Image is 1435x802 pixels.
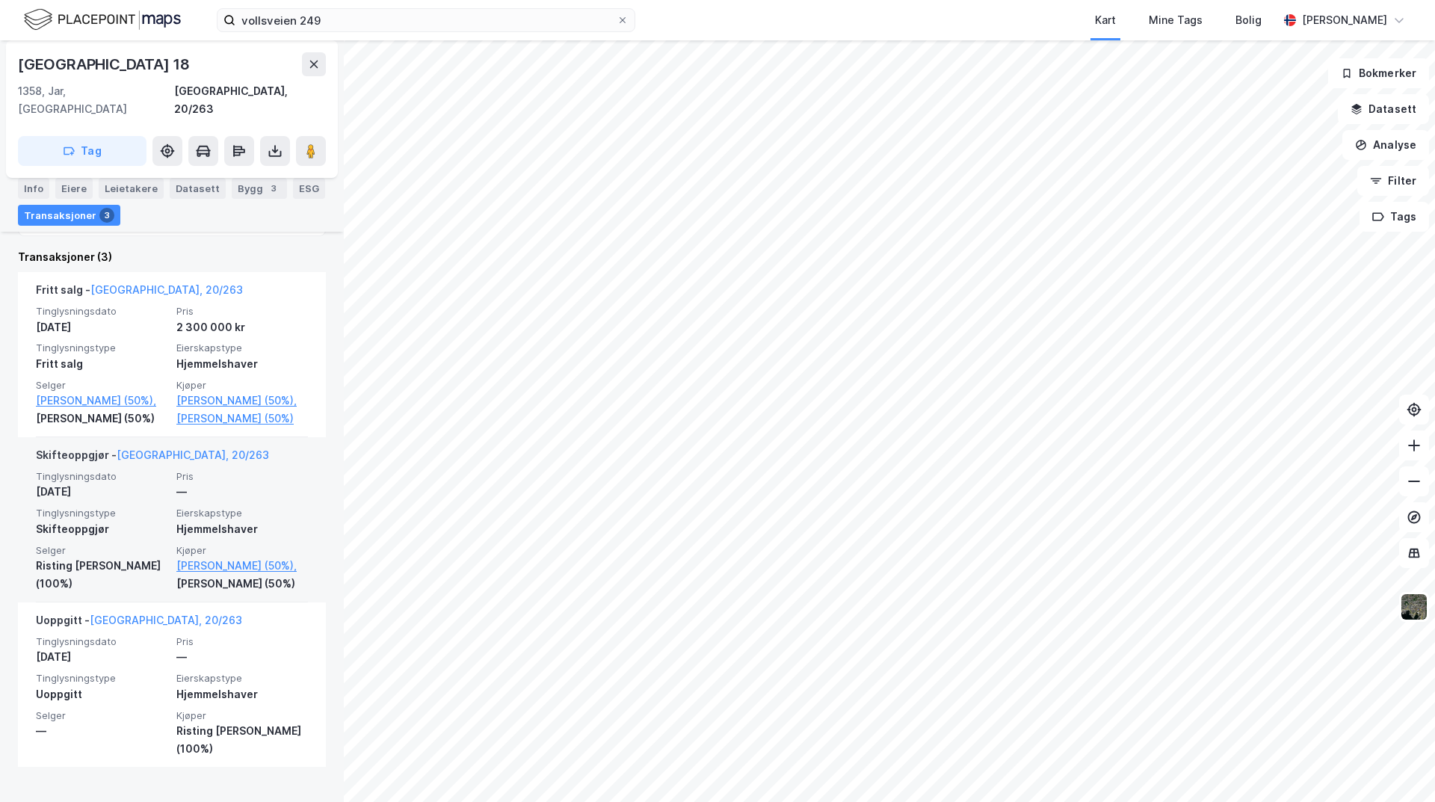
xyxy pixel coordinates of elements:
div: Leietakere [99,178,164,199]
iframe: Chat Widget [1360,730,1435,802]
div: Kontrollprogram for chat [1360,730,1435,802]
div: Risting [PERSON_NAME] (100%) [36,557,167,593]
img: logo.f888ab2527a4732fd821a326f86c7f29.svg [24,7,181,33]
div: Transaksjoner [18,205,120,226]
div: 2 300 000 kr [176,318,308,336]
button: Tags [1360,202,1429,232]
span: Pris [176,305,308,318]
span: Tinglysningstype [36,507,167,519]
div: 3 [99,208,114,223]
div: [DATE] [36,318,167,336]
a: [GEOGRAPHIC_DATA], 20/263 [90,283,243,296]
button: Analyse [1342,130,1429,160]
div: Bolig [1235,11,1262,29]
a: [GEOGRAPHIC_DATA], 20/263 [90,614,242,626]
span: Eierskapstype [176,507,308,519]
span: Kjøper [176,709,308,722]
div: Fritt salg [36,355,167,373]
span: Tinglysningsdato [36,470,167,483]
div: Eiere [55,178,93,199]
span: Kjøper [176,379,308,392]
div: [GEOGRAPHIC_DATA] 18 [18,52,193,76]
span: Eierskapstype [176,672,308,685]
div: Risting [PERSON_NAME] (100%) [176,722,308,758]
span: Kjøper [176,544,308,557]
div: — [176,648,308,666]
a: [PERSON_NAME] (50%), [176,557,308,575]
span: Selger [36,544,167,557]
div: Hjemmelshaver [176,520,308,538]
button: Datasett [1338,94,1429,124]
div: Fritt salg - [36,281,243,305]
div: ESG [293,178,325,199]
div: [PERSON_NAME] (50%) [36,410,167,428]
span: Selger [36,709,167,722]
div: Uoppgitt [36,685,167,703]
a: [PERSON_NAME] (50%), [176,392,308,410]
div: [DATE] [36,648,167,666]
img: 9k= [1400,593,1428,621]
span: Tinglysningstype [36,342,167,354]
span: Tinglysningstype [36,672,167,685]
span: Selger [36,379,167,392]
button: Filter [1357,166,1429,196]
div: [GEOGRAPHIC_DATA], 20/263 [174,82,326,118]
div: Datasett [170,178,226,199]
button: Bokmerker [1328,58,1429,88]
a: [PERSON_NAME] (50%), [36,392,167,410]
div: Uoppgitt - [36,611,242,635]
div: Skifteoppgjør [36,520,167,538]
div: [PERSON_NAME] (50%) [176,575,308,593]
input: Søk på adresse, matrikkel, gårdeiere, leietakere eller personer [235,9,617,31]
span: Pris [176,470,308,483]
div: Hjemmelshaver [176,355,308,373]
div: Skifteoppgjør - [36,446,269,470]
div: Bygg [232,178,287,199]
div: 1358, Jar, [GEOGRAPHIC_DATA] [18,82,174,118]
span: Eierskapstype [176,342,308,354]
div: 3 [266,181,281,196]
span: Pris [176,635,308,648]
div: — [36,722,167,740]
a: [GEOGRAPHIC_DATA], 20/263 [117,448,269,461]
div: [DATE] [36,483,167,501]
div: [PERSON_NAME] [1302,11,1387,29]
span: Tinglysningsdato [36,305,167,318]
button: Tag [18,136,146,166]
div: — [176,483,308,501]
div: Kart [1095,11,1116,29]
div: Hjemmelshaver [176,685,308,703]
div: Transaksjoner (3) [18,248,326,266]
a: [PERSON_NAME] (50%) [176,410,308,428]
span: Tinglysningsdato [36,635,167,648]
div: Info [18,178,49,199]
div: Mine Tags [1149,11,1203,29]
